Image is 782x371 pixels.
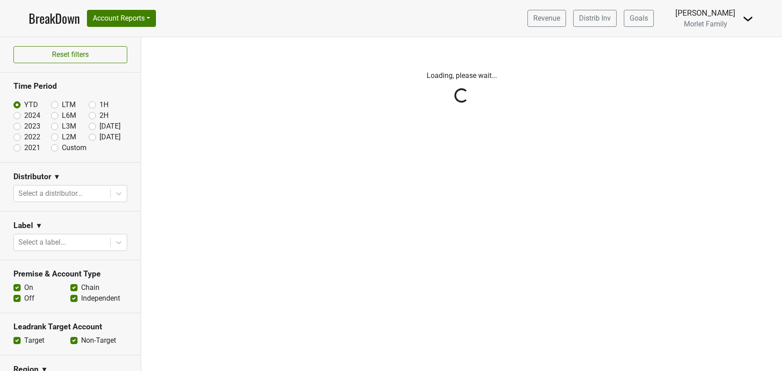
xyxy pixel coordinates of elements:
a: Distrib Inv [573,10,617,27]
a: Goals [624,10,654,27]
div: [PERSON_NAME] [675,7,735,19]
button: Account Reports [87,10,156,27]
p: Loading, please wait... [213,70,710,81]
img: Dropdown Menu [743,13,753,24]
span: Morlet Family [684,20,727,28]
a: Revenue [527,10,566,27]
a: BreakDown [29,9,80,28]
